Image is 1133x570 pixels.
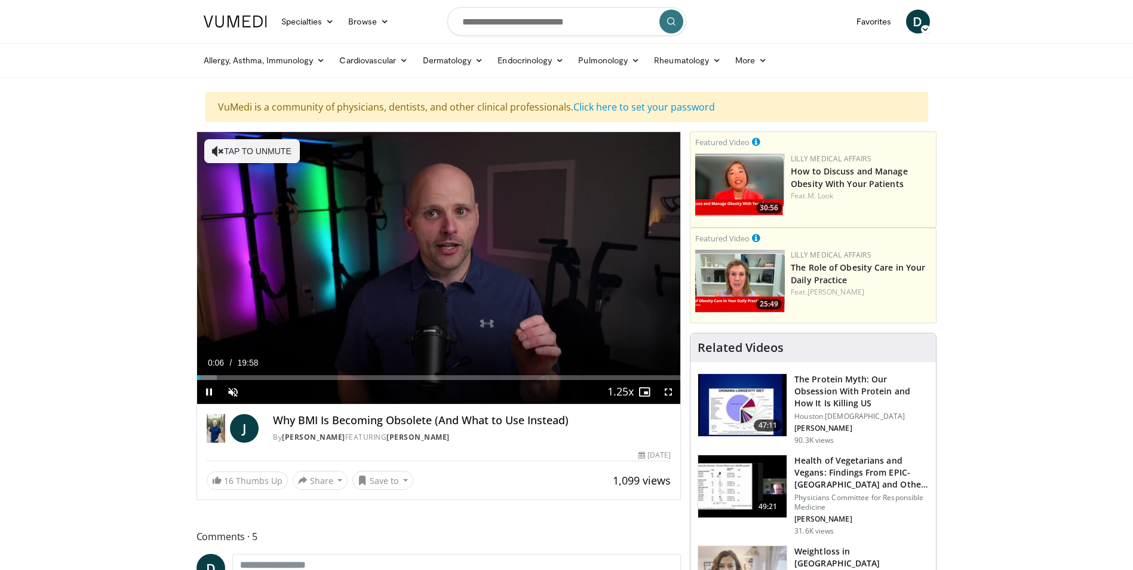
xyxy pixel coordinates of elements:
[196,529,681,544] span: Comments 5
[273,432,671,443] div: By FEATURING
[754,501,782,513] span: 49:21
[230,414,259,443] a: J
[698,373,929,445] a: 47:11 The Protein Myth: Our Obsession With Protein and How It Is Killing US Houston [DEMOGRAPHIC_...
[230,358,232,367] span: /
[906,10,930,33] a: D
[794,436,834,445] p: 90.3K views
[197,132,681,404] video-js: Video Player
[698,374,787,436] img: b7b8b05e-5021-418b-a89a-60a270e7cf82.150x105_q85_crop-smart_upscale.jpg
[791,191,931,201] div: Feat.
[791,287,931,298] div: Feat.
[698,455,929,536] a: 49:21 Health of Vegetarians and Vegans: Findings From EPIC-[GEOGRAPHIC_DATA] and Othe… Physicians...
[695,154,785,216] img: c98a6a29-1ea0-4bd5-8cf5-4d1e188984a7.png.150x105_q85_crop-smart_upscale.png
[794,412,929,421] p: Houston [DEMOGRAPHIC_DATA]
[341,10,396,33] a: Browse
[695,250,785,312] img: e1208b6b-349f-4914-9dd7-f97803bdbf1d.png.150x105_q85_crop-smart_upscale.png
[609,380,632,404] button: Playback Rate
[207,414,226,443] img: Dr. Jordan Rennicke
[221,380,245,404] button: Unmute
[756,203,782,213] span: 30:56
[207,471,288,490] a: 16 Thumbs Up
[571,48,647,72] a: Pulmonology
[204,16,267,27] img: VuMedi Logo
[794,514,929,524] p: [PERSON_NAME]
[791,250,871,260] a: Lilly Medical Affairs
[791,166,908,189] a: How to Discuss and Manage Obesity With Your Patients
[352,471,413,490] button: Save to
[490,48,571,72] a: Endocrinology
[282,432,345,442] a: [PERSON_NAME]
[416,48,491,72] a: Dermatology
[794,526,834,536] p: 31.6K views
[197,375,681,380] div: Progress Bar
[447,7,686,36] input: Search topics, interventions
[386,432,450,442] a: [PERSON_NAME]
[332,48,415,72] a: Cardiovascular
[197,380,221,404] button: Pause
[273,414,671,427] h4: Why BMI Is Becoming Obsolete (And What to Use Instead)
[208,358,224,367] span: 0:06
[794,455,929,491] h3: Health of Vegetarians and Vegans: Findings From EPIC-[GEOGRAPHIC_DATA] and Othe…
[794,424,929,433] p: [PERSON_NAME]
[573,100,715,114] a: Click here to set your password
[647,48,728,72] a: Rheumatology
[274,10,342,33] a: Specialties
[807,287,864,297] a: [PERSON_NAME]
[632,380,656,404] button: Enable picture-in-picture mode
[807,191,834,201] a: M. Look
[238,358,259,367] span: 19:58
[754,419,782,431] span: 47:11
[293,471,348,490] button: Share
[695,154,785,216] a: 30:56
[695,250,785,312] a: 25:49
[698,455,787,517] img: 606f2b51-b844-428b-aa21-8c0c72d5a896.150x105_q85_crop-smart_upscale.jpg
[794,373,929,409] h3: The Protein Myth: Our Obsession With Protein and How It Is Killing US
[794,546,929,569] h3: Weightloss in [GEOGRAPHIC_DATA]
[756,299,782,309] span: 25:49
[791,154,871,164] a: Lilly Medical Affairs
[638,450,671,461] div: [DATE]
[205,92,928,122] div: VuMedi is a community of physicians, dentists, and other clinical professionals.
[204,139,300,163] button: Tap to unmute
[728,48,774,72] a: More
[791,262,925,286] a: The Role of Obesity Care in Your Daily Practice
[849,10,899,33] a: Favorites
[698,341,784,355] h4: Related Videos
[613,473,671,488] span: 1,099 views
[695,233,750,244] small: Featured Video
[196,48,333,72] a: Allergy, Asthma, Immunology
[695,137,750,148] small: Featured Video
[656,380,680,404] button: Fullscreen
[224,475,234,486] span: 16
[794,493,929,512] p: Physicians Committee for Responsible Medicine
